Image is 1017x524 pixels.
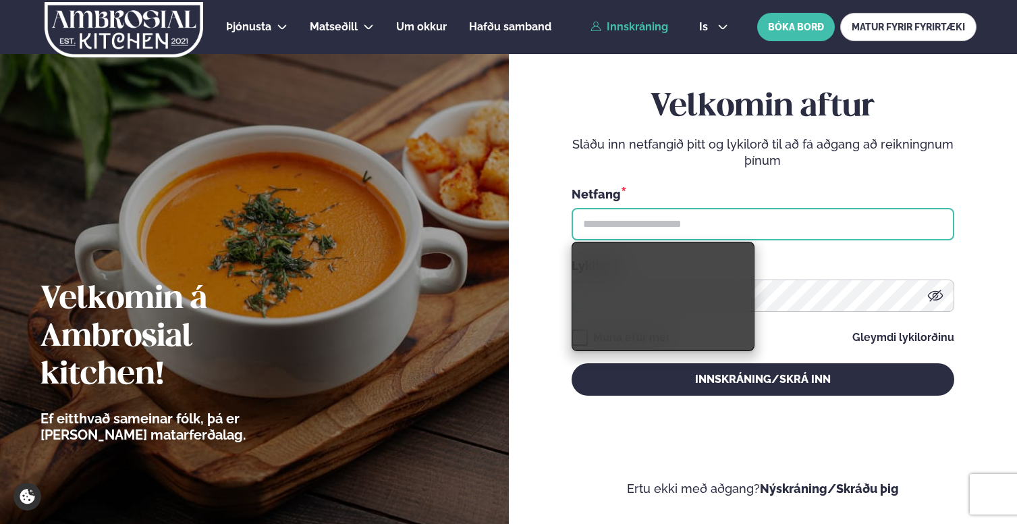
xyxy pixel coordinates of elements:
p: Ertu ekki með aðgang? [549,481,977,497]
button: BÓKA BORÐ [757,13,835,41]
div: Netfang [572,185,954,203]
a: Gleymdi lykilorðinu [852,332,954,343]
a: Innskráning [590,21,668,33]
a: Nýskráning/Skráðu þig [760,481,899,496]
span: Um okkur [396,20,447,33]
button: is [688,22,739,32]
button: Innskráning/Skrá inn [572,363,954,396]
h2: Velkomin aftur [572,88,954,126]
a: Cookie settings [13,483,41,510]
h2: Velkomin á Ambrosial kitchen! [40,281,321,394]
a: MATUR FYRIR FYRIRTÆKI [840,13,977,41]
span: Þjónusta [226,20,271,33]
span: Hafðu samband [469,20,551,33]
img: logo [43,2,204,57]
a: Um okkur [396,19,447,35]
span: Matseðill [310,20,358,33]
div: Lykilorð [572,257,954,274]
p: Ef eitthvað sameinar fólk, þá er [PERSON_NAME] matarferðalag. [40,411,321,443]
a: Hafðu samband [469,19,551,35]
a: Matseðill [310,19,358,35]
span: is [699,22,712,32]
p: Sláðu inn netfangið þitt og lykilorð til að fá aðgang að reikningnum þínum [572,136,954,169]
a: Þjónusta [226,19,271,35]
